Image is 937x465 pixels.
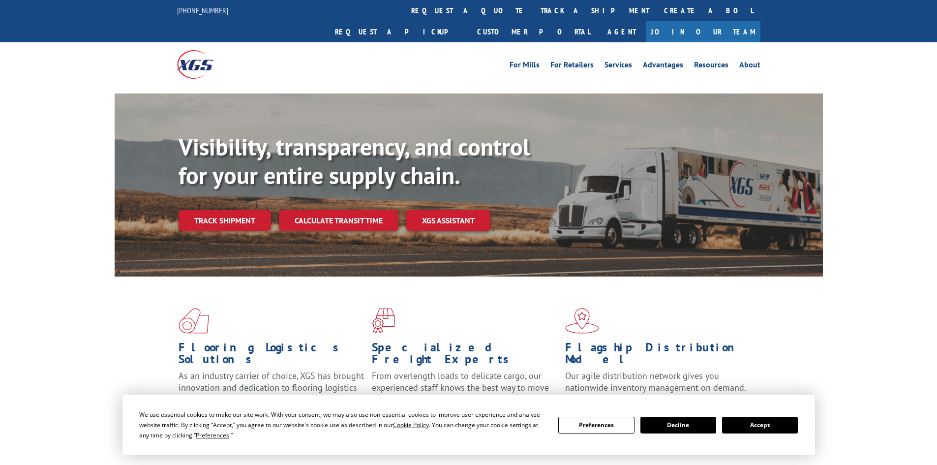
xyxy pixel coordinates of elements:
a: For Mills [510,61,540,72]
div: Cookie Consent Prompt [122,395,815,455]
span: Our agile distribution network gives you nationwide inventory management on demand. [565,370,746,393]
a: For Retailers [550,61,594,72]
img: xgs-icon-flagship-distribution-model-red [565,308,599,334]
a: Customer Portal [470,21,598,42]
b: Visibility, transparency, and control for your entire supply chain. [179,131,530,190]
button: Preferences [558,417,634,434]
a: Advantages [643,61,683,72]
a: Track shipment [179,210,271,231]
a: Join Our Team [646,21,760,42]
span: Cookie Policy [393,421,429,429]
a: XGS ASSISTANT [406,210,490,231]
h1: Specialized Freight Experts [372,341,558,370]
div: We use essential cookies to make our site work. With your consent, we may also use non-essential ... [139,409,546,440]
span: As an industry carrier of choice, XGS has brought innovation and dedication to flooring logistics... [179,370,364,405]
h1: Flooring Logistics Solutions [179,341,364,370]
button: Decline [640,417,716,434]
a: Calculate transit time [279,210,398,231]
img: xgs-icon-total-supply-chain-intelligence-red [179,308,209,334]
img: xgs-icon-focused-on-flooring-red [372,308,395,334]
a: Agent [598,21,646,42]
a: Resources [694,61,728,72]
button: Accept [722,417,798,434]
a: About [739,61,760,72]
a: Services [605,61,632,72]
h1: Flagship Distribution Model [565,341,751,370]
a: Request a pickup [328,21,470,42]
p: From overlength loads to delicate cargo, our experienced staff knows the best way to move your fr... [372,370,558,414]
a: [PHONE_NUMBER] [177,5,228,15]
span: Preferences [196,431,229,439]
